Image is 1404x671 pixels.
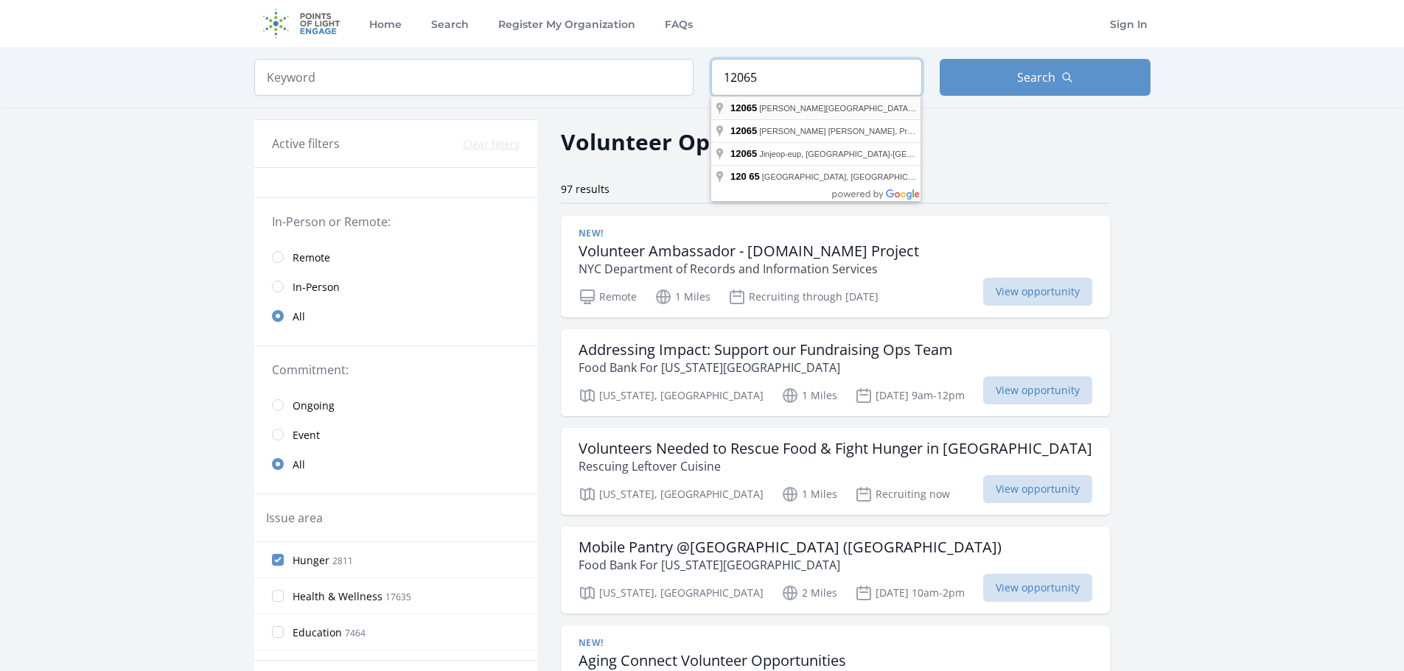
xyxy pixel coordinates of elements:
span: View opportunity [983,376,1092,404]
legend: Commitment: [272,361,520,379]
button: Search [940,59,1150,96]
span: Hunger [293,553,329,568]
span: 12065 [730,102,757,113]
p: Recruiting now [855,485,950,503]
legend: In-Person or Remote: [272,213,520,231]
span: View opportunity [983,278,1092,306]
input: Location [711,59,922,96]
p: [US_STATE], [GEOGRAPHIC_DATA] [579,387,764,404]
h3: Active filters [272,135,340,152]
span: 17635 [385,591,411,603]
p: Food Bank For [US_STATE][GEOGRAPHIC_DATA] [579,359,953,376]
p: [DATE] 10am-2pm [855,584,965,602]
span: 7464 [345,627,366,639]
a: New! Volunteer Ambassador - [DOMAIN_NAME] Project NYC Department of Records and Information Servi... [561,216,1110,317]
span: New! [579,228,604,239]
p: 2 Miles [781,584,837,602]
span: New! [579,637,604,649]
p: 1 Miles [781,485,837,503]
span: Event [293,428,320,443]
span: 97 results [561,182,610,196]
span: [GEOGRAPHIC_DATA], [GEOGRAPHIC_DATA] [762,172,935,181]
span: View opportunity [983,475,1092,503]
span: Health & Wellness [293,589,383,604]
p: [US_STATE], [GEOGRAPHIC_DATA] [579,485,764,503]
span: 12065 [730,148,757,159]
input: Hunger 2811 [272,554,284,566]
span: In-Person [293,280,340,295]
button: Clear filters [463,137,520,152]
span: Jinjeop-eup, [GEOGRAPHIC_DATA]-[GEOGRAPHIC_DATA], [GEOGRAPHIC_DATA], [GEOGRAPHIC_DATA] [759,150,1155,158]
a: Mobile Pantry @[GEOGRAPHIC_DATA] ([GEOGRAPHIC_DATA]) Food Bank For [US_STATE][GEOGRAPHIC_DATA] [U... [561,527,1110,614]
span: Search [1017,68,1055,86]
span: Ongoing [293,398,335,413]
span: All [293,457,305,472]
a: Addressing Impact: Support our Fundraising Ops Team Food Bank For [US_STATE][GEOGRAPHIC_DATA] [US... [561,329,1110,416]
p: Rescuing Leftover Cuisine [579,457,1092,475]
span: Education [293,625,342,640]
legend: Issue area [266,509,323,527]
p: [US_STATE], [GEOGRAPHIC_DATA] [579,584,764,602]
a: Event [254,420,537,449]
h3: Mobile Pantry @[GEOGRAPHIC_DATA] ([GEOGRAPHIC_DATA]) [579,538,1002,556]
span: 2811 [332,555,353,567]
span: View opportunity [983,574,1092,602]
span: 12065 [730,125,757,136]
p: 1 Miles [654,288,710,306]
input: Education 7464 [272,626,284,638]
span: [PERSON_NAME] [PERSON_NAME], Province of [GEOGRAPHIC_DATA], [GEOGRAPHIC_DATA] [759,127,1115,136]
a: All [254,301,537,331]
input: Keyword [254,59,694,96]
input: Health & Wellness 17635 [272,590,284,602]
a: All [254,449,537,479]
span: Remote [293,250,330,265]
p: Recruiting through [DATE] [728,288,879,306]
p: [DATE] 9am-12pm [855,387,965,404]
a: In-Person [254,272,537,301]
span: All [293,309,305,324]
h2: Volunteer Opportunities [561,125,834,158]
h3: Aging Connect Volunteer Opportunities [579,652,846,670]
p: 1 Miles [781,387,837,404]
p: NYC Department of Records and Information Services [579,260,919,278]
p: Remote [579,288,637,306]
a: Ongoing [254,390,537,420]
span: [PERSON_NAME][GEOGRAPHIC_DATA], [GEOGRAPHIC_DATA], [GEOGRAPHIC_DATA] [759,104,1088,113]
h3: Volunteer Ambassador - [DOMAIN_NAME] Project [579,242,919,260]
a: Remote [254,242,537,272]
h3: Volunteers Needed to Rescue Food & Fight Hunger in [GEOGRAPHIC_DATA] [579,440,1092,457]
p: Food Bank For [US_STATE][GEOGRAPHIC_DATA] [579,556,1002,574]
span: 120 65 [730,171,760,182]
a: Volunteers Needed to Rescue Food & Fight Hunger in [GEOGRAPHIC_DATA] Rescuing Leftover Cuisine [U... [561,428,1110,515]
h3: Addressing Impact: Support our Fundraising Ops Team [579,341,953,359]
